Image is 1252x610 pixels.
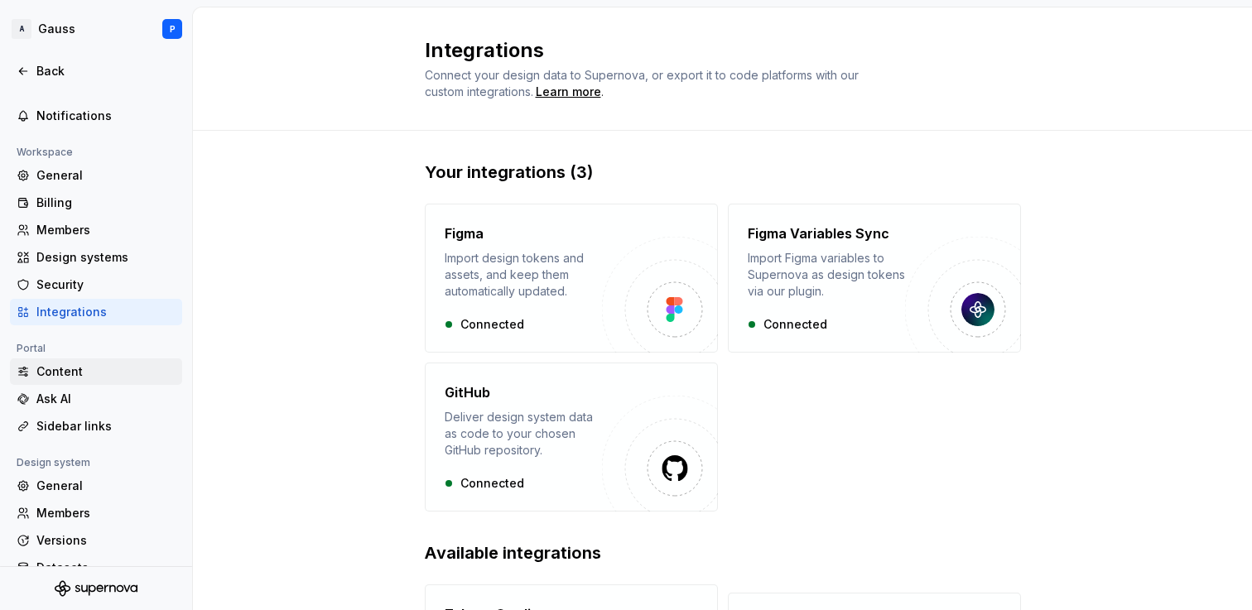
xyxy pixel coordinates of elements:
div: Design systems [36,249,176,266]
a: General [10,162,182,189]
div: Versions [36,532,176,549]
div: Import design tokens and assets, and keep them automatically updated. [445,250,602,300]
a: Notifications [10,103,182,129]
div: Gauss [38,21,75,37]
div: Design system [10,453,97,473]
a: Billing [10,190,182,216]
div: Sidebar links [36,418,176,435]
div: Deliver design system data as code to your chosen GitHub repository. [445,409,602,459]
a: Integrations [10,299,182,325]
a: Versions [10,527,182,554]
div: Security [36,276,176,293]
div: Back [36,63,176,79]
div: Notifications [36,108,176,124]
h2: Integrations [425,37,1001,64]
a: Members [10,500,182,526]
div: Datasets [36,560,176,576]
a: Design systems [10,244,182,271]
a: Ask AI [10,386,182,412]
a: Learn more [536,84,601,100]
a: Datasets [10,555,182,581]
div: Ask AI [36,391,176,407]
div: Content [36,363,176,380]
div: Members [36,222,176,238]
div: General [36,167,176,184]
div: Import Figma variables to Supernova as design tokens via our plugin. [748,250,905,300]
div: Integrations [36,304,176,320]
div: A [12,19,31,39]
h4: Figma [445,223,484,243]
a: Members [10,217,182,243]
div: P [170,22,176,36]
svg: Supernova Logo [55,580,137,597]
h4: GitHub [445,382,490,402]
h4: Figma Variables Sync [748,223,889,243]
span: Connect your design data to Supernova, or export it to code platforms with our custom integrations. [425,68,862,98]
button: Figma Variables SyncImport Figma variables to Supernova as design tokens via our plugin.Connected [728,204,1021,353]
a: General [10,473,182,499]
h2: Available integrations [425,541,1021,564]
div: Billing [36,195,176,211]
div: Members [36,505,176,521]
span: . [533,86,604,98]
button: GitHubDeliver design system data as code to your chosen GitHub repository.Connected [425,363,718,512]
a: Content [10,358,182,385]
a: Sidebar links [10,413,182,439]
a: Security [10,271,182,298]
button: FigmaImport design tokens and assets, and keep them automatically updated.Connected [425,204,718,353]
button: AGaussP [3,11,189,47]
a: Back [10,58,182,84]
div: Portal [10,339,52,358]
div: General [36,478,176,494]
h2: Your integrations (3) [425,161,1021,184]
div: Workspace [10,142,79,162]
